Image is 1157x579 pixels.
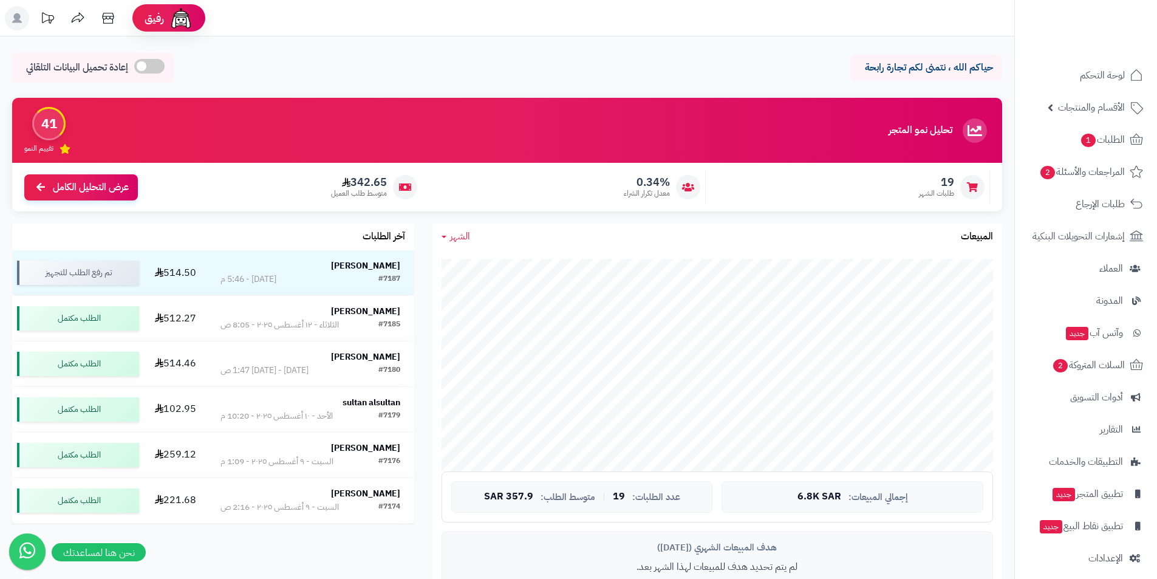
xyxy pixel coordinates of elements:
a: إشعارات التحويلات البنكية [1022,222,1150,251]
span: جديد [1040,520,1062,533]
div: [DATE] - [DATE] 1:47 ص [220,365,309,377]
div: [DATE] - 5:46 م [220,273,276,286]
span: إشعارات التحويلات البنكية [1032,228,1125,245]
span: الشهر [450,229,470,244]
span: 1 [1081,134,1096,147]
span: 342.65 [331,176,387,189]
h3: آخر الطلبات [363,231,405,242]
a: تطبيق نقاط البيعجديد [1022,512,1150,541]
span: 19 [613,492,625,502]
span: عدد الطلبات: [632,492,680,502]
td: 221.68 [144,478,206,523]
a: التقارير [1022,415,1150,444]
div: هدف المبيعات الشهري ([DATE]) [451,541,983,554]
a: لوحة التحكم [1022,61,1150,90]
span: أدوات التسويق [1070,389,1123,406]
div: #7176 [378,456,400,468]
div: #7180 [378,365,400,377]
a: المراجعات والأسئلة2 [1022,157,1150,187]
span: متوسط الطلب: [541,492,595,502]
span: معدل تكرار الشراء [624,188,670,199]
span: الأقسام والمنتجات [1058,99,1125,116]
a: وآتس آبجديد [1022,318,1150,348]
span: 357.9 SAR [484,492,533,502]
span: تقييم النمو [24,143,53,154]
span: التطبيقات والخدمات [1049,453,1123,470]
div: #7179 [378,410,400,422]
td: 514.46 [144,341,206,386]
strong: [PERSON_NAME] [331,351,400,363]
a: السلات المتروكة2 [1022,351,1150,380]
span: إجمالي المبيعات: [848,492,908,502]
span: رفيق [145,11,164,26]
div: #7174 [378,501,400,513]
td: 512.27 [144,296,206,341]
td: 259.12 [144,433,206,478]
span: طلبات الشهر [919,188,954,199]
span: تطبيق نقاط البيع [1039,518,1123,535]
a: العملاء [1022,254,1150,283]
span: المدونة [1096,292,1123,309]
td: 514.50 [144,250,206,295]
div: السبت - ٩ أغسطس ٢٠٢٥ - 1:09 م [220,456,333,468]
span: متوسط طلب العميل [331,188,387,199]
span: الإعدادات [1088,550,1123,567]
span: وآتس آب [1065,324,1123,341]
span: جديد [1066,327,1088,340]
strong: [PERSON_NAME] [331,305,400,318]
a: أدوات التسويق [1022,383,1150,412]
span: 2 [1053,359,1068,372]
a: الإعدادات [1022,544,1150,573]
span: 19 [919,176,954,189]
span: جديد [1053,488,1075,501]
span: تطبيق المتجر [1051,485,1123,502]
span: الطلبات [1080,131,1125,148]
strong: sultan alsultan [343,396,400,409]
td: 102.95 [144,387,206,432]
span: إعادة تحميل البيانات التلقائي [26,61,128,75]
a: الشهر [442,230,470,244]
span: طلبات الإرجاع [1076,196,1125,213]
div: الطلب مكتمل [17,306,139,331]
strong: [PERSON_NAME] [331,259,400,272]
h3: المبيعات [961,231,993,242]
span: التقارير [1100,421,1123,438]
div: الطلب مكتمل [17,488,139,513]
span: | [602,492,606,501]
div: #7187 [378,273,400,286]
strong: [PERSON_NAME] [331,442,400,454]
p: لم يتم تحديد هدف للمبيعات لهذا الشهر بعد. [451,560,983,574]
div: الطلب مكتمل [17,443,139,467]
span: السلات المتروكة [1052,357,1125,374]
a: المدونة [1022,286,1150,315]
div: الطلب مكتمل [17,352,139,376]
a: طلبات الإرجاع [1022,190,1150,219]
a: تطبيق المتجرجديد [1022,479,1150,509]
div: الأحد - ١٠ أغسطس ٢٠٢٥ - 10:20 م [220,410,333,422]
span: المراجعات والأسئلة [1039,163,1125,180]
a: التطبيقات والخدمات [1022,447,1150,476]
div: #7185 [378,319,400,331]
strong: [PERSON_NAME] [331,487,400,500]
p: حياكم الله ، نتمنى لكم تجارة رابحة [859,61,993,75]
h3: تحليل نمو المتجر [889,125,952,136]
a: عرض التحليل الكامل [24,174,138,200]
span: 6.8K SAR [797,492,841,502]
a: تحديثات المنصة [32,6,63,33]
img: ai-face.png [169,6,193,30]
span: العملاء [1099,260,1123,277]
span: لوحة التحكم [1080,67,1125,84]
span: عرض التحليل الكامل [53,180,129,194]
div: الطلب مكتمل [17,397,139,422]
div: تم رفع الطلب للتجهيز [17,261,139,285]
span: 0.34% [624,176,670,189]
div: الثلاثاء - ١٢ أغسطس ٢٠٢٥ - 8:05 ص [220,319,339,331]
div: السبت - ٩ أغسطس ٢٠٢٥ - 2:16 ص [220,501,339,513]
span: 2 [1040,166,1055,179]
a: الطلبات1 [1022,125,1150,154]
